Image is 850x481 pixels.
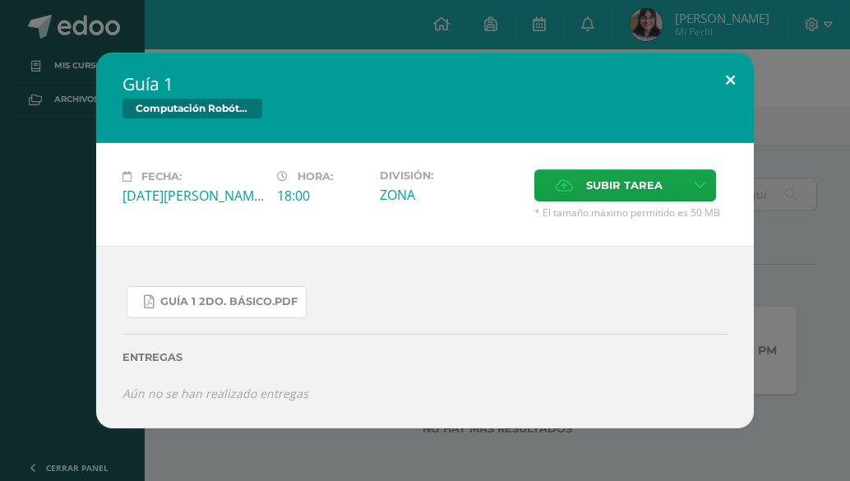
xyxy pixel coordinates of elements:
span: Subir tarea [586,170,663,201]
span: * El tamaño máximo permitido es 50 MB [534,206,728,220]
h2: Guía 1 [122,72,728,95]
label: División: [380,169,521,182]
a: Guía 1 2do. Básico.pdf [127,286,307,318]
span: Computación Robótica [122,99,262,118]
div: ZONA [380,186,521,204]
span: Fecha: [141,170,182,183]
span: Guía 1 2do. Básico.pdf [160,295,298,308]
button: Close (Esc) [707,53,754,109]
i: Aún no se han realizado entregas [122,386,308,401]
div: [DATE][PERSON_NAME] [122,187,264,205]
span: Hora: [298,170,333,183]
div: 18:00 [277,187,367,205]
label: Entregas [122,351,728,363]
